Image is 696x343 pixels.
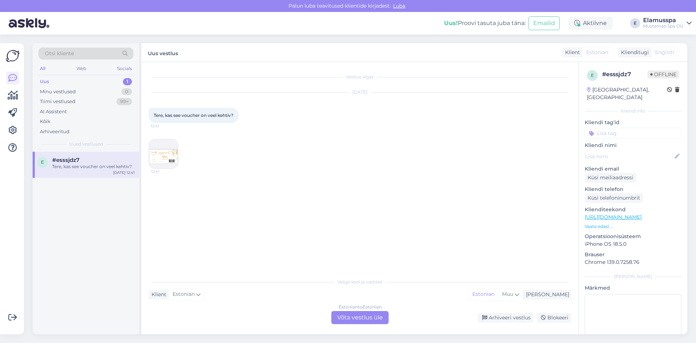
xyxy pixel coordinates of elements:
[529,16,560,30] button: Emailid
[585,128,681,139] input: Lisa tag
[40,88,76,95] div: Minu vestlused
[585,251,681,258] p: Brauser
[585,223,681,230] p: Vaata edasi ...
[444,20,458,26] b: Uus!
[149,139,178,168] img: Attachment
[123,78,132,85] div: 1
[591,73,594,78] span: e
[536,313,571,323] div: Blokeeri
[568,17,613,30] div: Aktiivne
[40,108,67,115] div: AI Assistent
[154,113,233,118] span: Tere, kas see voucher on veel kehtiv?
[6,49,20,63] img: Askly Logo
[116,64,133,73] div: Socials
[647,70,679,78] span: Offline
[331,311,389,324] div: Võta vestlus üle
[643,17,684,23] div: Elamusspa
[40,118,50,125] div: Kõik
[585,185,681,193] p: Kliendi telefon
[75,64,88,73] div: Web
[602,70,647,79] div: # esssjdz7
[469,289,498,300] div: Estonian
[113,170,135,175] div: [DATE] 12:41
[562,49,580,56] div: Klient
[502,291,513,297] span: Muu
[478,313,534,323] div: Arhiveeri vestlus
[618,49,649,56] div: Klienditugi
[52,157,79,163] span: #esssjdz7
[585,273,681,280] div: [PERSON_NAME]
[149,279,571,285] div: Valige keel ja vastake
[173,290,195,298] span: Estonian
[586,49,608,56] span: Estonian
[585,240,681,248] p: iPhone OS 18.5.0
[643,23,684,29] div: Mustamäe Spa OÜ
[585,214,642,220] a: [URL][DOMAIN_NAME]
[444,19,526,28] div: Proovi tasuta juba täna:
[585,206,681,213] p: Klienditeekond
[585,165,681,173] p: Kliendi email
[585,258,681,266] p: Chrome 139.0.7258.76
[149,291,166,298] div: Klient
[655,49,674,56] span: English
[585,173,636,183] div: Küsi meiliaadressi
[585,284,681,292] p: Märkmed
[585,142,681,149] p: Kliendi nimi
[585,119,681,126] p: Kliendi tag'id
[148,48,178,57] label: Uus vestlus
[339,304,382,310] div: Estonian to Estonian
[585,233,681,240] p: Operatsioonisüsteem
[587,86,667,101] div: [GEOGRAPHIC_DATA], [GEOGRAPHIC_DATA]
[40,78,49,85] div: Uus
[121,88,132,95] div: 0
[151,169,178,174] span: 12:41
[643,17,692,29] a: ElamusspaMustamäe Spa OÜ
[40,98,75,105] div: Tiimi vestlused
[585,152,673,160] input: Lisa nimi
[69,141,103,147] span: Uued vestlused
[630,18,640,28] div: E
[38,64,47,73] div: All
[151,123,178,129] span: 12:41
[40,128,70,135] div: Arhiveeritud
[45,50,74,57] span: Otsi kliente
[523,291,569,298] div: [PERSON_NAME]
[41,159,44,165] span: e
[585,193,643,203] div: Küsi telefoninumbrit
[52,163,135,170] div: Tere, kas see voucher on veel kehtiv?
[585,108,681,114] div: Kliendi info
[116,98,132,105] div: 99+
[391,3,407,9] span: Luba
[149,74,571,80] div: Vestlus algas
[149,89,571,95] div: [DATE]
